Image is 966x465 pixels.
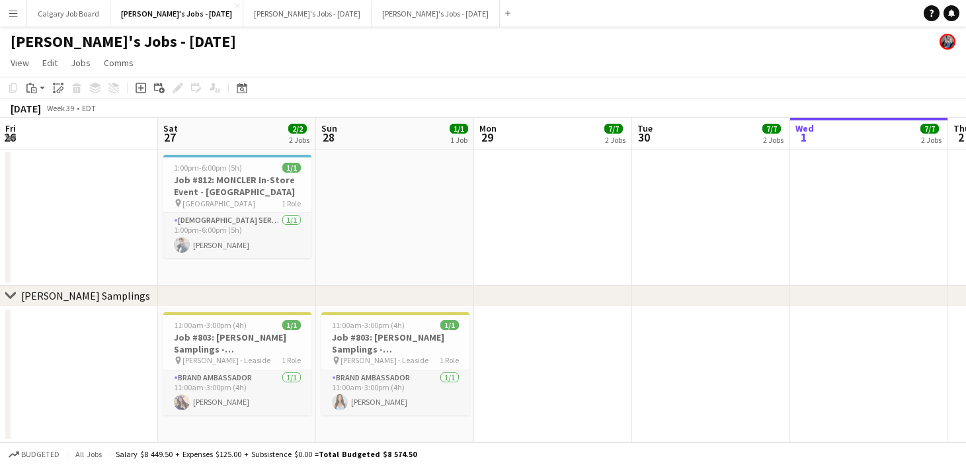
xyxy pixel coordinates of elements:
[282,320,301,330] span: 1/1
[243,1,372,26] button: [PERSON_NAME]'s Jobs - [DATE]
[920,124,939,134] span: 7/7
[440,320,459,330] span: 1/1
[637,122,653,134] span: Tue
[321,331,469,355] h3: Job #803: [PERSON_NAME] Samplings - [GEOGRAPHIC_DATA]
[82,103,96,113] div: EDT
[450,135,467,145] div: 1 Job
[321,370,469,415] app-card-role: Brand Ambassador1/111:00am-3:00pm (4h)[PERSON_NAME]
[11,102,41,115] div: [DATE]
[104,57,134,69] span: Comms
[174,163,242,173] span: 1:00pm-6:00pm (5h)
[161,130,178,145] span: 27
[321,312,469,415] app-job-card: 11:00am-3:00pm (4h)1/1Job #803: [PERSON_NAME] Samplings - [GEOGRAPHIC_DATA] [PERSON_NAME] - Leasi...
[71,57,91,69] span: Jobs
[332,320,405,330] span: 11:00am-3:00pm (4h)
[110,1,243,26] button: [PERSON_NAME]'s Jobs - [DATE]
[282,198,301,208] span: 1 Role
[11,32,236,52] h1: [PERSON_NAME]'s Jobs - [DATE]
[11,57,29,69] span: View
[604,124,623,134] span: 7/7
[27,1,110,26] button: Calgary Job Board
[163,213,311,258] app-card-role: [DEMOGRAPHIC_DATA] Server1/11:00pm-6:00pm (5h)[PERSON_NAME]
[940,34,955,50] app-user-avatar: Kirsten Visima Pearson
[3,130,16,145] span: 26
[163,331,311,355] h3: Job #803: [PERSON_NAME] Samplings - [GEOGRAPHIC_DATA]
[282,163,301,173] span: 1/1
[5,54,34,71] a: View
[282,355,301,365] span: 1 Role
[319,449,417,459] span: Total Budgeted $8 574.50
[174,320,247,330] span: 11:00am-3:00pm (4h)
[289,135,309,145] div: 2 Jobs
[479,122,497,134] span: Mon
[605,135,625,145] div: 2 Jobs
[42,57,58,69] span: Edit
[477,130,497,145] span: 29
[795,122,814,134] span: Wed
[5,122,16,134] span: Fri
[182,355,270,365] span: [PERSON_NAME] - Leaside
[288,124,307,134] span: 2/2
[635,130,653,145] span: 30
[163,370,311,415] app-card-role: Brand Ambassador1/111:00am-3:00pm (4h)[PERSON_NAME]
[372,1,500,26] button: [PERSON_NAME]'s Jobs - [DATE]
[116,449,417,459] div: Salary $8 449.50 + Expenses $125.00 + Subsistence $0.00 =
[163,174,311,198] h3: Job #812: MONCLER In-Store Event - [GEOGRAPHIC_DATA]
[793,130,814,145] span: 1
[7,447,61,462] button: Budgeted
[37,54,63,71] a: Edit
[450,124,468,134] span: 1/1
[99,54,139,71] a: Comms
[921,135,942,145] div: 2 Jobs
[182,198,255,208] span: [GEOGRAPHIC_DATA]
[341,355,428,365] span: [PERSON_NAME] - Leaside
[440,355,459,365] span: 1 Role
[762,124,781,134] span: 7/7
[163,312,311,415] app-job-card: 11:00am-3:00pm (4h)1/1Job #803: [PERSON_NAME] Samplings - [GEOGRAPHIC_DATA] [PERSON_NAME] - Leasi...
[21,450,60,459] span: Budgeted
[21,289,150,302] div: [PERSON_NAME] Samplings
[319,130,337,145] span: 28
[65,54,96,71] a: Jobs
[763,135,784,145] div: 2 Jobs
[73,449,104,459] span: All jobs
[163,122,178,134] span: Sat
[321,122,337,134] span: Sun
[163,155,311,258] app-job-card: 1:00pm-6:00pm (5h)1/1Job #812: MONCLER In-Store Event - [GEOGRAPHIC_DATA] [GEOGRAPHIC_DATA]1 Role...
[44,103,77,113] span: Week 39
